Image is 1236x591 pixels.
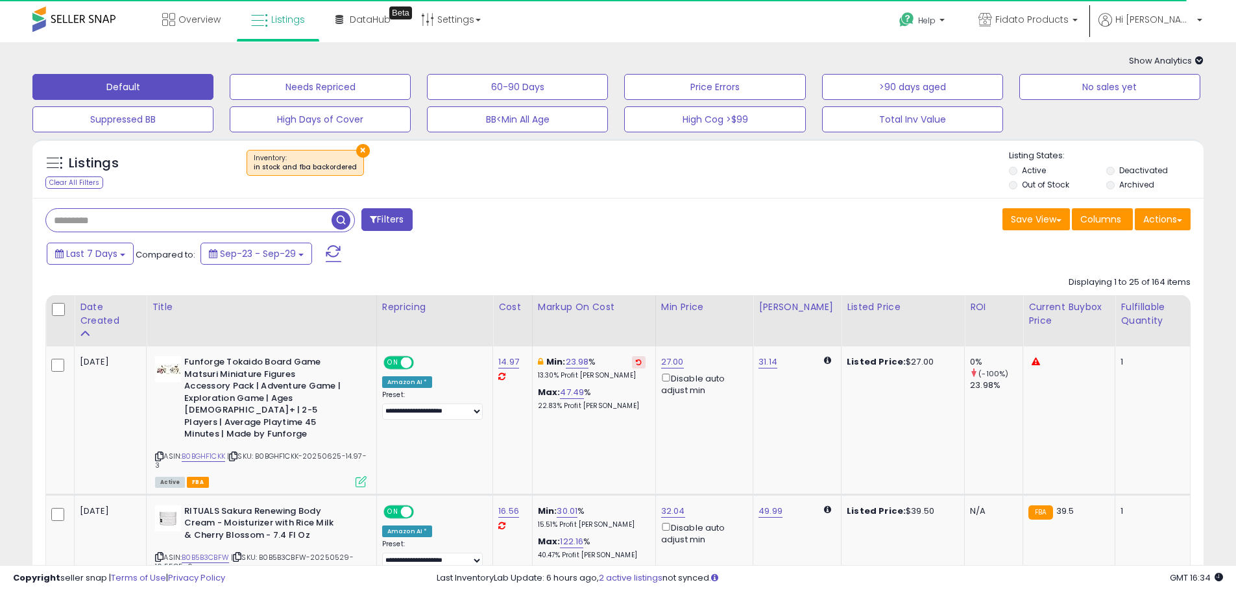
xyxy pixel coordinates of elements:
a: 122.16 [560,535,583,548]
button: Save View [1002,208,1070,230]
button: Last 7 Days [47,243,134,265]
a: 49.99 [758,505,782,518]
button: Total Inv Value [822,106,1003,132]
div: Date Created [80,300,141,328]
div: Markup on Cost [538,300,650,314]
p: 15.51% Profit [PERSON_NAME] [538,520,646,529]
div: Displaying 1 to 25 of 164 items [1069,276,1191,289]
img: 31qqOlnYJ8L._SL40_.jpg [155,505,181,531]
span: ON [385,357,401,368]
div: % [538,387,646,411]
a: 47.49 [560,386,584,399]
div: Min Price [661,300,747,314]
div: 23.98% [970,380,1023,391]
button: No sales yet [1019,74,1200,100]
b: Max: [538,386,561,398]
button: High Days of Cover [230,106,411,132]
span: Show Analytics [1129,54,1204,67]
div: in stock and fba backordered [254,163,357,172]
div: Tooltip anchor [389,6,412,19]
div: N/A [970,505,1013,517]
a: 2 active listings [599,572,662,584]
span: Last 7 Days [66,247,117,260]
span: All listings currently available for purchase on Amazon [155,477,185,488]
a: 14.97 [498,356,519,368]
p: Listing States: [1009,150,1204,162]
div: seller snap | | [13,572,225,585]
a: 32.04 [661,505,685,518]
div: [DATE] [80,505,132,517]
p: 13.30% Profit [PERSON_NAME] [538,371,646,380]
h5: Listings [69,154,119,173]
div: % [538,356,646,380]
div: Amazon AI * [382,376,433,388]
button: Columns [1072,208,1133,230]
span: 2025-10-7 16:34 GMT [1170,572,1223,584]
div: $39.50 [847,505,954,517]
p: 22.83% Profit [PERSON_NAME] [538,402,646,411]
button: Sep-23 - Sep-29 [200,243,312,265]
span: Hi [PERSON_NAME] [1115,13,1193,26]
a: 16.56 [498,505,519,518]
div: 0% [970,356,1023,368]
small: FBA [1028,505,1052,520]
div: $27.00 [847,356,954,368]
div: Preset: [382,540,483,569]
label: Active [1022,165,1046,176]
div: Disable auto adjust min [661,520,743,546]
div: [DATE] [80,356,132,368]
span: Listings [271,13,305,26]
a: Help [889,2,958,42]
b: Listed Price: [847,505,906,517]
th: The percentage added to the cost of goods (COGS) that forms the calculator for Min & Max prices. [532,295,655,346]
a: B0BGHF1CKK [182,451,225,462]
div: Disable auto adjust min [661,371,743,396]
b: Listed Price: [847,356,906,368]
span: OFF [412,507,433,518]
button: BB<Min All Age [427,106,608,132]
button: Needs Repriced [230,74,411,100]
a: B0B5B3CBFW [182,552,229,563]
button: Default [32,74,213,100]
span: Inventory : [254,153,357,173]
div: ASIN: [155,356,367,486]
span: Fidato Products [995,13,1069,26]
i: Get Help [899,12,915,28]
a: 23.98 [566,356,589,368]
span: OFF [412,357,433,368]
a: 30.01 [557,505,577,518]
div: Repricing [382,300,487,314]
b: Min: [546,356,566,368]
b: Max: [538,535,561,548]
button: Actions [1135,208,1191,230]
strong: Copyright [13,572,60,584]
span: Sep-23 - Sep-29 [220,247,296,260]
div: Clear All Filters [45,176,103,189]
button: Suppressed BB [32,106,213,132]
span: | SKU: B0B5B3CBFW-20250529-16.5585-6 [155,552,354,572]
div: Last InventoryLab Update: 6 hours ago, not synced. [437,572,1223,585]
b: Min: [538,505,557,517]
div: 1 [1121,505,1180,517]
div: Fulfillable Quantity [1121,300,1185,328]
small: (-100%) [978,368,1008,379]
label: Out of Stock [1022,179,1069,190]
img: 41+CBgMgFcL._SL40_.jpg [155,356,181,382]
span: Compared to: [136,248,195,261]
button: Filters [361,208,412,231]
div: % [538,505,646,529]
button: × [356,144,370,158]
a: Hi [PERSON_NAME] [1098,13,1202,42]
a: Privacy Policy [168,572,225,584]
div: % [538,536,646,560]
a: 31.14 [758,356,777,368]
label: Deactivated [1119,165,1168,176]
div: Title [152,300,371,314]
label: Archived [1119,179,1154,190]
button: >90 days aged [822,74,1003,100]
button: Price Errors [624,74,805,100]
div: [PERSON_NAME] [758,300,836,314]
div: 1 [1121,356,1180,368]
span: DataHub [350,13,391,26]
p: 40.47% Profit [PERSON_NAME] [538,551,646,560]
